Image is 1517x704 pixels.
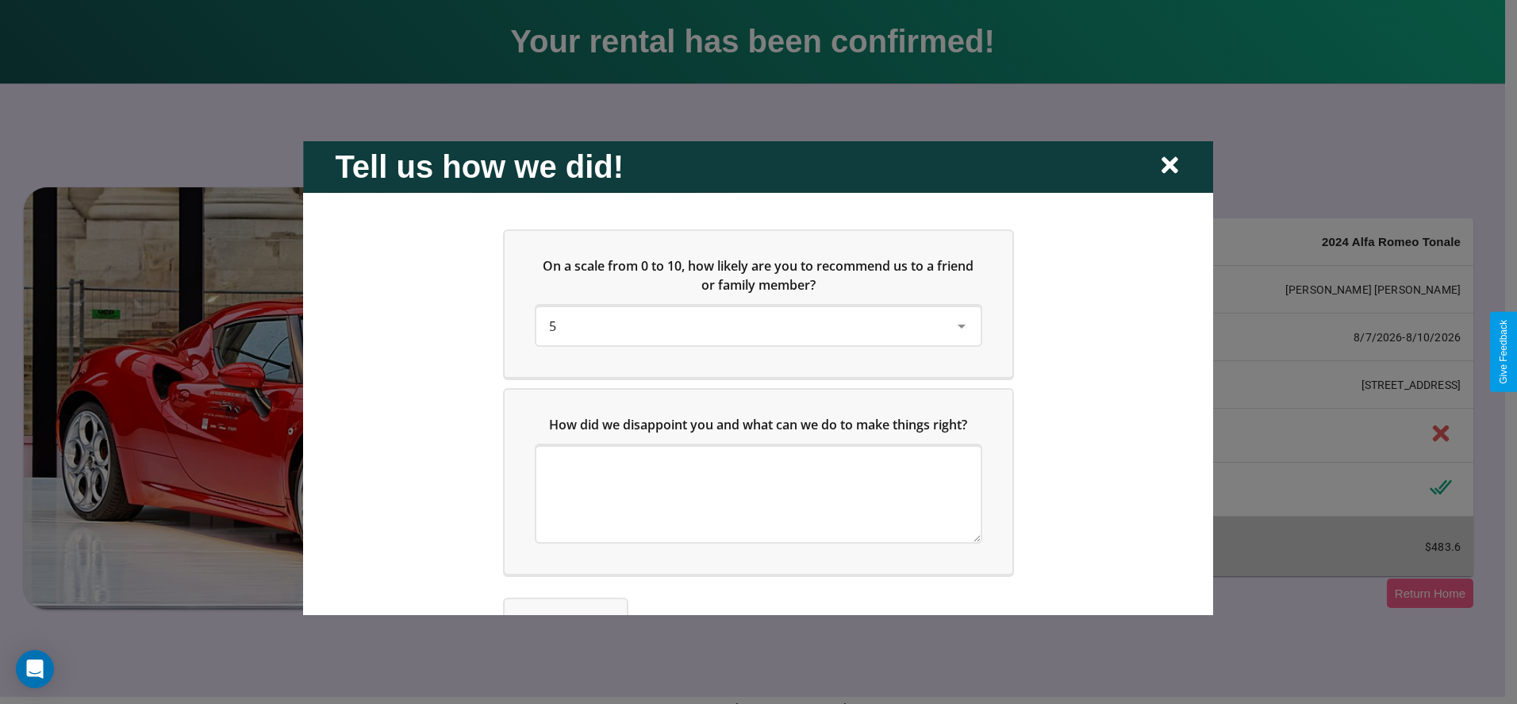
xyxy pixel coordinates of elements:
[543,256,977,293] span: On a scale from 0 to 10, how likely are you to recommend us to a friend or family member?
[536,306,981,344] div: On a scale from 0 to 10, how likely are you to recommend us to a friend or family member?
[1498,320,1509,384] div: Give Feedback
[335,148,624,184] h2: Tell us how we did!
[16,650,54,688] div: Open Intercom Messenger
[536,256,981,294] h5: On a scale from 0 to 10, how likely are you to recommend us to a friend or family member?
[505,230,1012,376] div: On a scale from 0 to 10, how likely are you to recommend us to a friend or family member?
[550,415,968,433] span: How did we disappoint you and what can we do to make things right?
[549,317,556,334] span: 5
